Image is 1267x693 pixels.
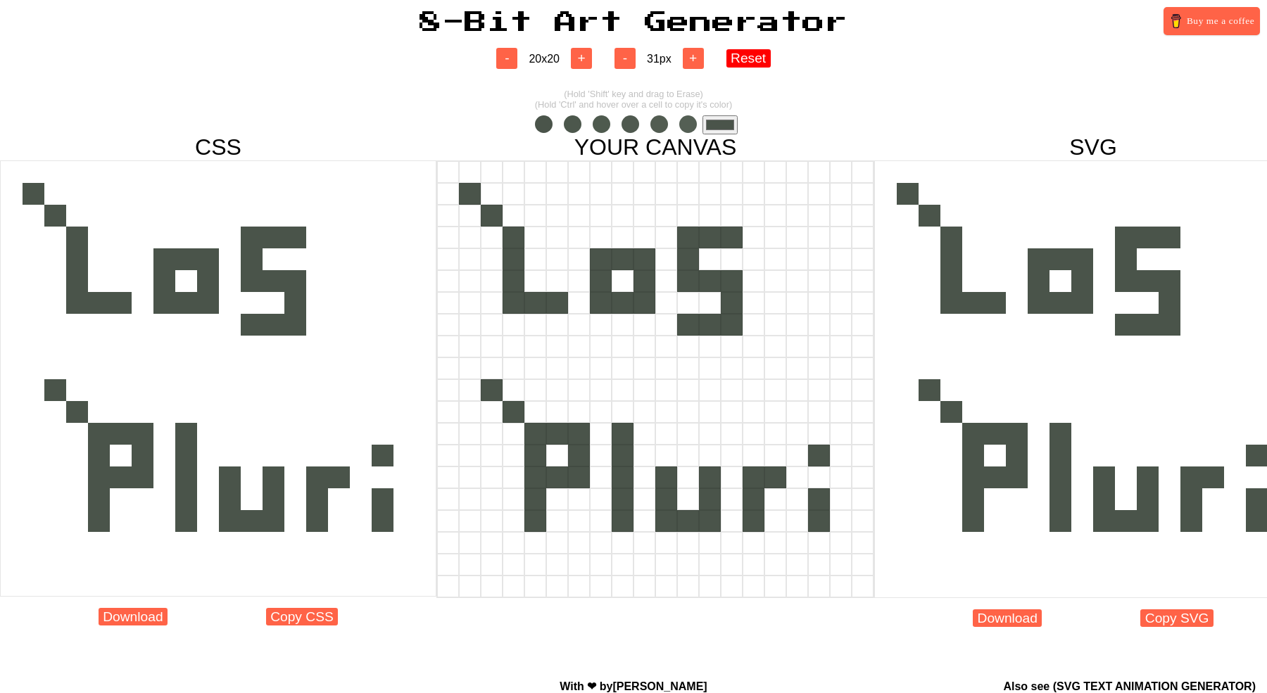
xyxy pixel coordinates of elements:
[266,608,338,625] button: Copy CSS
[1069,134,1117,160] span: SVG
[1187,14,1254,28] span: Buy me a coffee
[614,48,636,69] button: -
[529,53,560,65] span: 20 x 20
[647,53,672,65] span: 31 px
[1003,680,1256,692] span: Also see ( )
[99,608,168,625] button: Download
[973,609,1042,627] button: Download
[1169,14,1183,28] img: Buy me a coffee
[726,49,771,67] button: Reset
[195,134,241,160] span: CSS
[1057,680,1252,692] a: SVG TEXT ANIMATION GENERATOR
[535,89,732,110] span: (Hold 'Shift' key and drag to Erase) (Hold 'Ctrl' and hover over a cell to copy it's color)
[683,48,704,69] button: +
[1164,7,1260,35] a: Buy me a coffee
[571,48,592,69] button: +
[587,680,596,692] span: love
[574,134,737,160] span: YOUR CANVAS
[612,680,707,692] a: [PERSON_NAME]
[1140,609,1213,627] button: Copy SVG
[496,48,517,69] button: -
